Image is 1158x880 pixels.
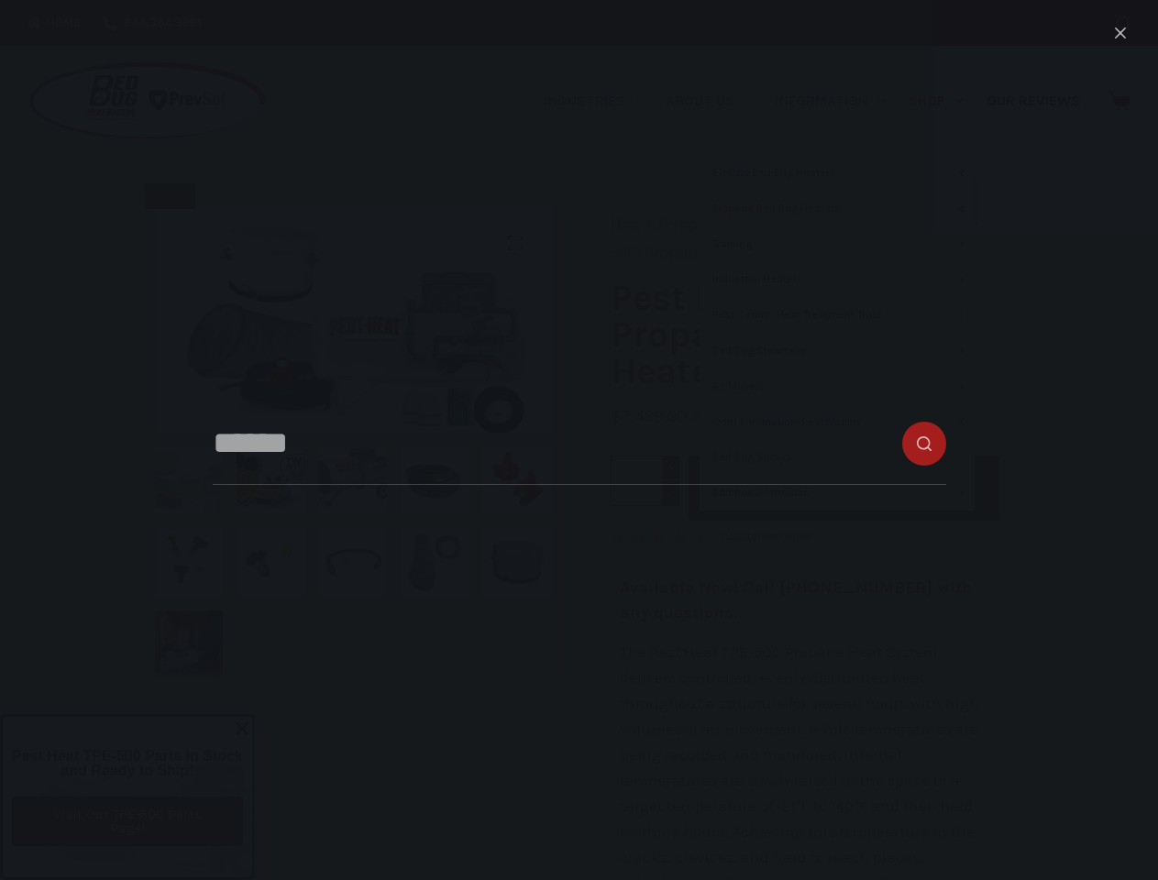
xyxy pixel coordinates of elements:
[700,369,975,404] a: Air Movers
[401,446,469,515] img: 50-foot propane hose for Pest Heat TPE-500
[654,46,763,156] a: About Us
[145,183,195,209] span: SALE
[691,409,750,423] bdi: 7,725.00
[401,528,469,597] img: 18” by 25’ mylar duct for Pest Heat TPE-500
[764,46,898,156] a: Information
[700,227,975,262] a: Training
[689,456,999,521] button: Add to cart
[611,530,709,628] span: Rated out of 5 based on customer rating
[237,446,305,515] img: Majorly Approved Vendor by Truly Nolen
[319,446,388,515] img: Pest Heat TPE-500 Propane Heater to treat bed bugs, termites, and stored pests such as Grain Beatles
[237,528,305,597] img: POL Fitting for Pest Heat TPE-500
[12,749,243,778] h6: Pest Heat TPE-500 Parts In Stock and Ready to Ship!
[700,262,975,297] a: Industrial Heaters
[801,797,854,815] span: F to 140
[620,576,991,625] h4: Available Now! Call [PHONE_NUMBER] with any questions.
[620,643,979,815] span: The Pest Heat TPE-500 Propane Heat System delivers controlled, evenly distributed heat throughout...
[611,214,656,234] a: Home
[611,456,679,506] input: Product quantity
[700,334,975,368] a: Bed Bug Steamers
[28,60,268,142] img: Prevsol/Bed Bug Heat Doctor
[700,405,975,440] a: Odor Elimination/Restoration
[700,476,975,511] a: Additional Products
[664,214,859,234] a: Propane Bed Bug Heaters
[721,528,817,546] a: (1customer review)
[611,406,687,426] bdi: 7,499.00
[611,530,709,544] div: Rated 5.00 out of 5
[700,298,975,333] a: Pest Control Heat Treatment Truck
[691,409,700,423] span: $
[1117,16,1130,30] button: Search
[155,446,224,515] img: Pest Heat TPE-500 Propane Heater Basic Package
[233,720,251,738] a: Close
[700,156,975,191] a: Electric Bed Bug Heaters
[12,797,243,846] a: Visit Our TPE-500 Parts Page!
[724,530,728,543] span: 1
[483,528,552,597] img: Metal 18” duct adapter for Pest Heat TPE-500
[700,440,975,475] a: Bed Bug Sprays
[611,210,1000,267] nav: Breadcrumb
[532,46,1091,156] nav: Primary
[611,406,622,426] span: $
[532,46,654,156] a: Industries
[319,528,388,597] img: 24” Pigtail for Pest Heat TPE-500
[611,530,623,558] span: 1
[975,46,1091,156] a: Our Reviews
[155,528,224,597] img: T-Block Fitting for Pest Heat TPE-500
[796,797,801,815] span: °
[155,610,224,679] img: Pest Heat TPE-500 Propane Heater Treating Bed Bugs in a Camp
[483,446,552,515] img: Red 10-PSI Regulator for Pest Heat TPE-500
[700,192,975,226] a: Propane Bed Bug Heaters
[611,280,1000,390] h1: Pest Heat TPE-500 Propane Bed Bug Heater System
[34,808,221,835] span: Visit Our TPE-500 Parts Page!
[854,797,859,815] span: °
[898,46,975,156] a: Shop
[497,225,534,261] a: View full-screen image gallery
